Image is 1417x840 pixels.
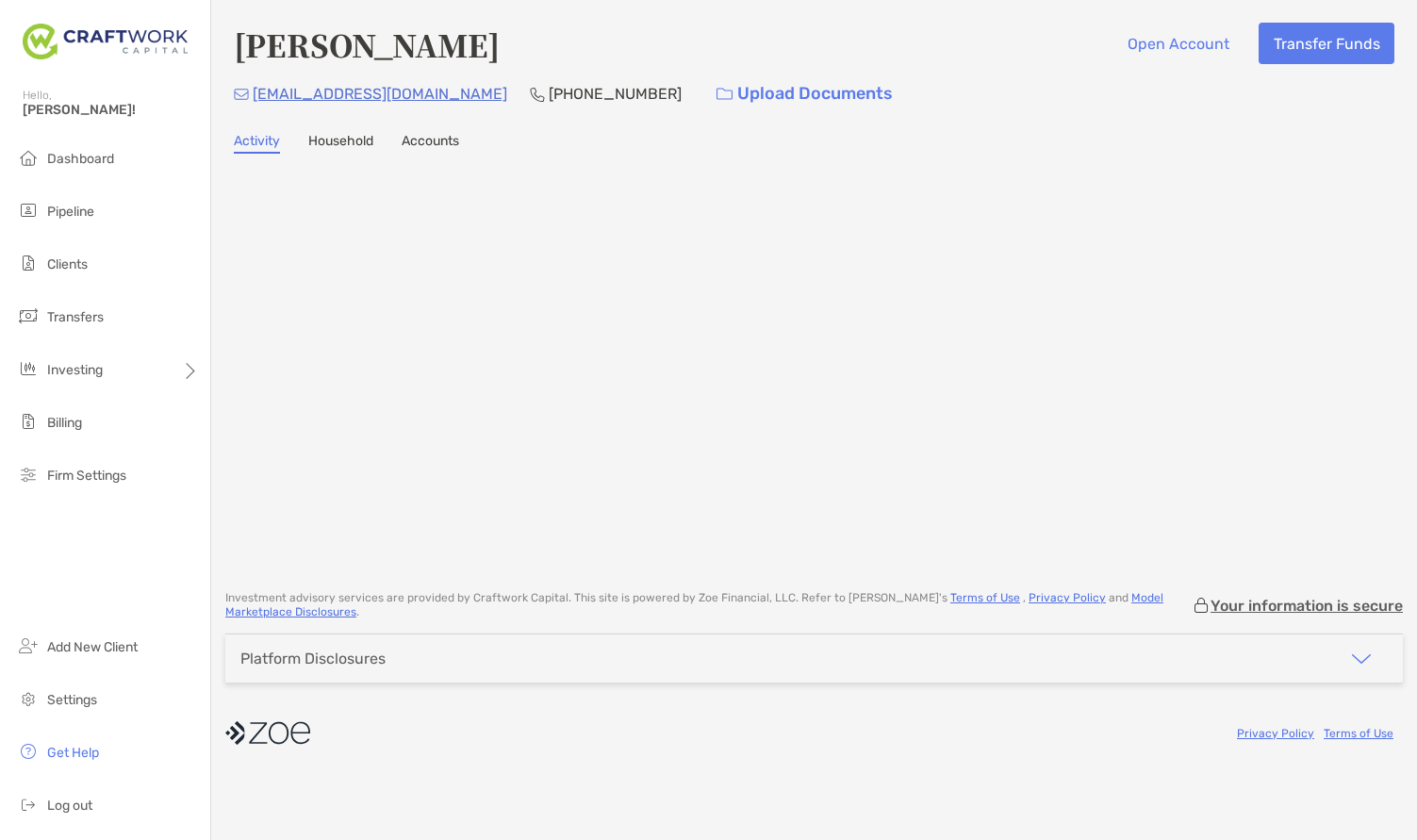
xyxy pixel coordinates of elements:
[1112,23,1244,64] button: Open Account
[530,87,545,102] img: Phone Icon
[17,793,40,815] img: logout icon
[47,151,114,167] span: Dashboard
[234,133,280,154] a: Activity
[1324,727,1393,740] a: Terms of Use
[1350,648,1373,670] img: icon arrow
[47,362,103,378] span: Investing
[234,89,249,100] img: Email Icon
[549,82,682,106] p: [PHONE_NUMBER]
[308,133,373,154] a: Household
[47,639,138,655] span: Add New Client
[17,305,40,327] img: transfers icon
[47,309,104,325] span: Transfers
[17,634,40,657] img: add_new_client icon
[1259,23,1394,64] button: Transfer Funds
[253,82,507,106] p: [EMAIL_ADDRESS][DOMAIN_NAME]
[17,357,40,380] img: investing icon
[47,692,97,708] span: Settings
[717,88,733,101] img: button icon
[225,591,1163,618] a: Model Marketplace Disclosures
[47,415,82,431] span: Billing
[17,463,40,486] img: firm-settings icon
[47,798,92,814] span: Log out
[402,133,459,154] a: Accounts
[17,740,40,763] img: get-help icon
[950,591,1020,604] a: Terms of Use
[240,650,386,667] div: Platform Disclosures
[1237,727,1314,740] a: Privacy Policy
[47,745,99,761] span: Get Help
[47,256,88,272] span: Clients
[23,102,199,118] span: [PERSON_NAME]!
[1029,591,1106,604] a: Privacy Policy
[17,252,40,274] img: clients icon
[47,468,126,484] span: Firm Settings
[225,591,1192,619] p: Investment advisory services are provided by Craftwork Capital . This site is powered by Zoe Fina...
[225,712,310,754] img: company logo
[17,146,40,169] img: dashboard icon
[704,74,905,114] a: Upload Documents
[17,687,40,710] img: settings icon
[17,199,40,222] img: pipeline icon
[17,410,40,433] img: billing icon
[47,204,94,220] span: Pipeline
[234,23,500,66] h4: [PERSON_NAME]
[23,8,188,75] img: Zoe Logo
[1211,597,1403,615] p: Your information is secure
